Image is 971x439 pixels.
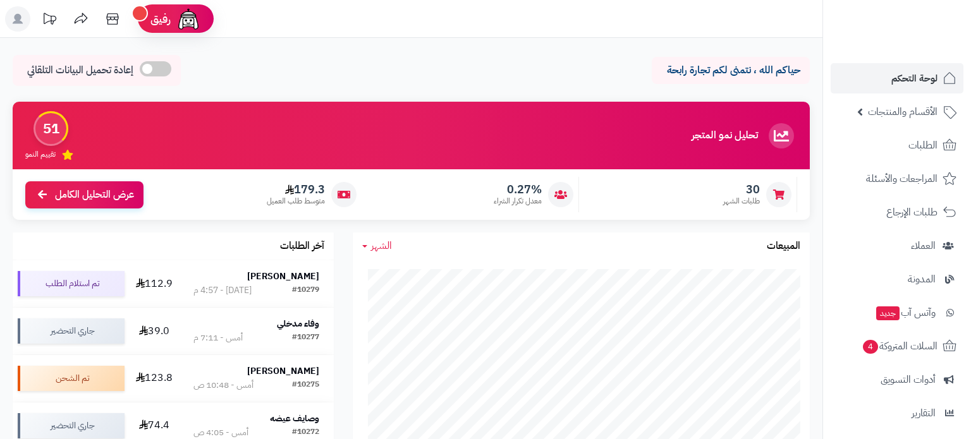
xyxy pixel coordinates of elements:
div: [DATE] - 4:57 م [193,284,252,297]
span: طلبات الإرجاع [886,203,937,221]
span: وآتس آب [875,304,936,322]
span: الطلبات [908,136,937,154]
td: 39.0 [130,308,179,354]
span: أدوات التسويق [881,371,936,388]
strong: وفاء مدخلي [277,317,319,330]
span: معدل تكرار الشراء [494,196,542,207]
img: logo-2.png [885,35,959,62]
a: طلبات الإرجاع [831,197,963,227]
div: أمس - 7:11 م [193,332,243,344]
strong: وصايف عيضه [270,412,319,425]
span: الأقسام والمنتجات [868,103,937,121]
span: عرض التحليل الكامل [55,188,134,202]
div: جاري التحضير [18,318,125,344]
a: العملاء [831,231,963,261]
a: وآتس آبجديد [831,298,963,328]
span: طلبات الشهر [723,196,760,207]
span: 30 [723,183,760,196]
strong: [PERSON_NAME] [247,270,319,283]
span: العملاء [911,237,936,255]
div: #10275 [292,379,319,392]
div: تم استلام الطلب [18,271,125,296]
h3: المبيعات [767,241,800,252]
div: أمس - 4:05 ص [193,426,248,439]
a: المدونة [831,264,963,294]
a: السلات المتروكة4 [831,331,963,361]
a: التقارير [831,398,963,428]
span: 0.27% [494,183,542,196]
span: 4 [863,340,878,354]
td: 112.9 [130,260,179,307]
p: حياكم الله ، نتمنى لكم تجارة رابحة [661,63,800,78]
div: جاري التحضير [18,413,125,438]
span: السلات المتروكة [862,337,937,355]
div: تم الشحن [18,366,125,391]
span: المراجعات والأسئلة [866,170,937,188]
span: رفيق [150,11,171,27]
div: #10279 [292,284,319,297]
span: تقييم النمو [25,149,56,160]
td: 123.8 [130,355,179,402]
img: ai-face.png [176,6,201,32]
span: الشهر [371,238,392,253]
div: أمس - 10:48 ص [193,379,253,392]
a: أدوات التسويق [831,364,963,395]
span: 179.3 [267,183,325,196]
h3: آخر الطلبات [280,241,324,252]
span: لوحة التحكم [891,69,937,87]
span: التقارير [912,404,936,422]
div: #10277 [292,332,319,344]
span: المدونة [908,270,936,288]
h3: تحليل نمو المتجر [692,130,758,141]
span: متوسط طلب العميل [267,196,325,207]
a: عرض التحليل الكامل [25,181,144,208]
a: الشهر [362,239,392,253]
a: المراجعات والأسئلة [831,164,963,194]
a: الطلبات [831,130,963,160]
span: جديد [876,306,900,320]
a: تحديثات المنصة [34,6,65,35]
a: لوحة التحكم [831,63,963,93]
span: إعادة تحميل البيانات التلقائي [27,63,133,78]
strong: [PERSON_NAME] [247,364,319,378]
div: #10272 [292,426,319,439]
